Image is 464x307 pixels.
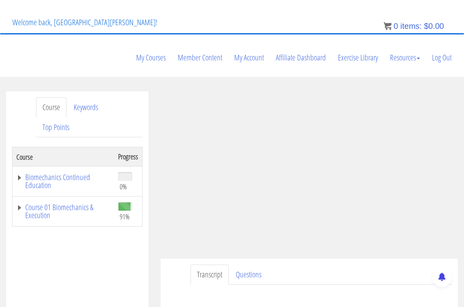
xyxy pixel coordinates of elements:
[394,22,398,30] span: 0
[16,203,110,219] a: Course 01 Biomechanics & Execution
[172,38,228,77] a: Member Content
[120,212,130,221] span: 91%
[424,22,444,30] bdi: 0.00
[36,117,76,138] a: Top Points
[229,265,268,285] a: Questions
[424,22,428,30] span: $
[191,265,229,285] a: Transcript
[400,22,422,30] span: items:
[130,38,172,77] a: My Courses
[114,147,143,167] th: Progress
[16,173,110,189] a: Biomechanics Continued Education
[228,38,270,77] a: My Account
[332,38,384,77] a: Exercise Library
[384,38,426,77] a: Resources
[120,182,127,191] span: 0%
[6,6,163,38] p: Welcome back, [GEOGRAPHIC_DATA][PERSON_NAME]!
[426,38,458,77] a: Log Out
[384,22,444,30] a: 0 items: $0.00
[384,22,392,30] img: icon11.png
[270,38,332,77] a: Affiliate Dashboard
[67,97,104,118] a: Keywords
[36,97,66,118] a: Course
[12,147,114,167] th: Course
